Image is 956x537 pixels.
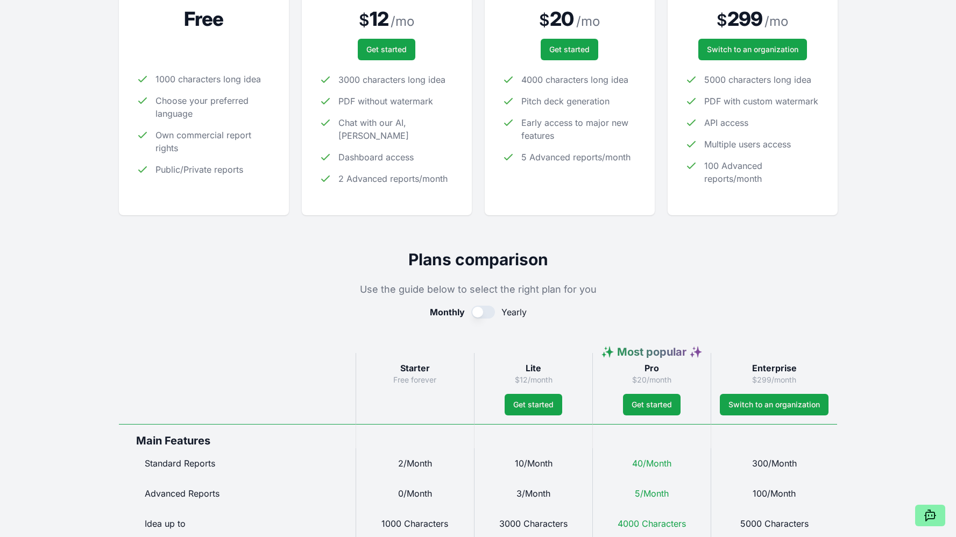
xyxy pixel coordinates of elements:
[601,375,702,385] p: $20/month
[764,13,788,30] span: / mo
[720,394,828,415] a: Switch to an organization
[704,159,820,185] span: 100 Advanced reports/month
[359,10,370,30] span: $
[521,116,638,142] span: Early access to major new features
[430,306,465,319] span: Monthly
[521,151,631,164] span: 5 Advanced reports/month
[698,39,807,60] a: Switch to an organization
[338,172,448,185] span: 2 Advanced reports/month
[338,116,455,142] span: Chat with our AI, [PERSON_NAME]
[635,488,669,499] span: 5/Month
[338,151,414,164] span: Dashboard access
[550,8,573,30] span: 20
[632,458,671,469] span: 40/Month
[119,478,356,508] div: Advanced Reports
[155,163,243,176] span: Public/Private reports
[515,458,553,469] span: 10/Month
[483,375,584,385] p: $12/month
[119,250,838,269] h2: Plans comparison
[366,44,407,55] span: Get started
[155,73,261,86] span: 1000 characters long idea
[752,458,797,469] span: 300/Month
[184,8,223,30] span: Free
[740,518,809,529] span: 5000 Characters
[521,73,628,86] span: 4000 characters long idea
[541,39,598,60] button: Get started
[365,375,465,385] p: Free forever
[505,394,562,415] button: Get started
[717,10,727,30] span: $
[601,362,702,375] h3: Pro
[549,44,590,55] span: Get started
[618,518,686,529] span: 4000 Characters
[155,94,272,120] span: Choose your preferred language
[499,518,568,529] span: 3000 Characters
[338,95,433,108] span: PDF without watermark
[119,282,838,297] p: Use the guide below to select the right plan for you
[601,345,703,358] span: ✨ Most popular ✨
[753,488,796,499] span: 100/Month
[632,399,672,410] span: Get started
[720,362,828,375] h3: Enterprise
[539,10,550,30] span: $
[119,448,356,478] div: Standard Reports
[370,8,388,30] span: 12
[358,39,415,60] button: Get started
[501,306,527,319] span: Yearly
[391,13,414,30] span: / mo
[483,362,584,375] h3: Lite
[516,488,550,499] span: 3/Month
[381,518,448,529] span: 1000 Characters
[398,458,432,469] span: 2/Month
[623,394,681,415] button: Get started
[365,362,465,375] h3: Starter
[521,95,610,108] span: Pitch deck generation
[513,399,554,410] span: Get started
[720,375,828,385] p: $299/month
[704,73,811,86] span: 5000 characters long idea
[338,73,445,86] span: 3000 characters long idea
[704,138,791,151] span: Multiple users access
[704,116,748,129] span: API access
[704,95,818,108] span: PDF with custom watermark
[119,424,356,448] div: Main Features
[576,13,600,30] span: / mo
[155,129,272,154] span: Own commercial report rights
[727,8,762,30] span: 299
[398,488,432,499] span: 0/Month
